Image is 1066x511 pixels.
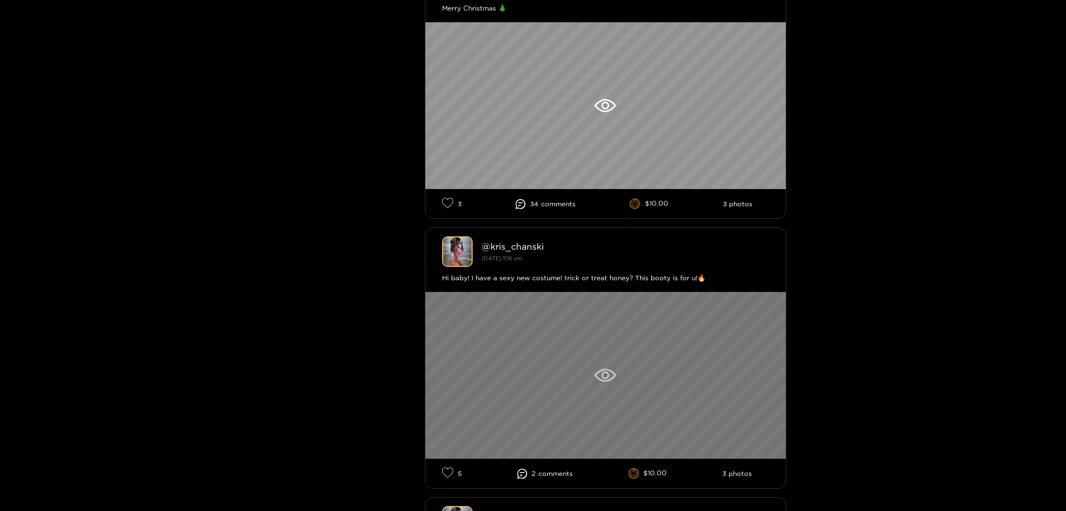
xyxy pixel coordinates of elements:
[541,200,576,208] span: comment s
[628,468,667,479] li: $10.00
[538,470,573,478] span: comment s
[722,470,752,478] li: 3 photos
[442,467,462,480] li: 5
[442,272,769,284] div: Hi baby! I have a sexy new costume! trick or treat honey? This booty is for u!🔥
[629,199,668,210] li: $10.00
[515,199,576,209] li: 34
[723,200,752,208] li: 3 photos
[442,197,462,210] li: 3
[517,469,573,479] li: 2
[482,241,769,251] div: @ kris_chanski
[482,255,522,261] small: [DATE] 11:16 am
[442,236,473,267] img: kris_chanski
[442,3,769,14] div: Merry Christmas 🎄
